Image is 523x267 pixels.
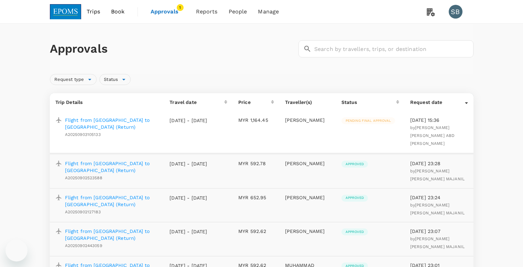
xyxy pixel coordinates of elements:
div: Status [341,99,396,106]
div: Travel date [170,99,224,106]
span: [PERSON_NAME] [PERSON_NAME] MAJANIL [410,169,465,181]
span: Approved [341,229,368,234]
span: by [410,169,465,181]
span: Book [111,8,125,16]
span: [PERSON_NAME] [PERSON_NAME] MAJANIL [410,236,465,249]
span: Request type [50,76,88,83]
span: Approved [341,162,368,167]
div: SB [449,5,462,19]
div: Request date [410,99,465,106]
img: EPOMS SDN BHD [50,4,81,19]
p: [DATE] - [DATE] [170,117,207,124]
a: Flight from [GEOGRAPHIC_DATA] to [GEOGRAPHIC_DATA] (Return) [65,194,159,208]
input: Search by travellers, trips, or destination [314,40,473,57]
iframe: Button to launch messaging window [6,239,28,261]
a: Flight from [GEOGRAPHIC_DATA] to [GEOGRAPHIC_DATA] (Return) [65,228,159,242]
p: [DATE] 15:36 [410,117,468,124]
p: [DATE] - [DATE] [170,160,207,167]
p: [DATE] - [DATE] [170,194,207,201]
span: Trips [87,8,100,16]
span: by [410,236,465,249]
span: Status [100,76,122,83]
span: 1 [177,4,184,11]
p: MYR 592.62 [238,228,274,235]
div: Price [238,99,271,106]
span: People [229,8,247,16]
p: MYR 592.78 [238,160,274,167]
p: [PERSON_NAME] [285,228,330,235]
span: Reports [196,8,218,16]
p: [PERSON_NAME] [285,194,330,201]
p: [DATE] 23:07 [410,228,468,235]
span: Pending final approval [341,118,395,123]
p: [PERSON_NAME] [285,160,330,167]
span: A20250902127183 [65,210,101,214]
p: [DATE] 23:24 [410,194,468,201]
span: by [410,203,465,215]
span: Approvals [151,8,185,16]
span: A20250903105133 [65,132,101,137]
span: [PERSON_NAME] [PERSON_NAME] MAJANIL [410,203,465,215]
p: MYR 652.95 [238,194,274,201]
span: Approved [341,195,368,200]
span: A20250902443059 [65,243,102,248]
p: MYR 1,164.45 [238,117,274,124]
p: Traveller(s) [285,99,330,106]
h1: Approvals [50,42,296,56]
p: [PERSON_NAME] [285,117,330,124]
span: A20250902523588 [65,175,102,180]
p: [DATE] 23:28 [410,160,468,167]
span: [PERSON_NAME] [PERSON_NAME] ABD [PERSON_NAME] [410,125,455,146]
p: Trip Details [55,99,159,106]
span: by [410,125,455,146]
div: Request type [50,74,97,85]
div: Status [99,74,131,85]
span: Manage [258,8,279,16]
a: Flight from [GEOGRAPHIC_DATA] to [GEOGRAPHIC_DATA] (Return) [65,160,159,174]
a: Flight from [GEOGRAPHIC_DATA] to [GEOGRAPHIC_DATA] (Return) [65,117,159,130]
p: [DATE] - [DATE] [170,228,207,235]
